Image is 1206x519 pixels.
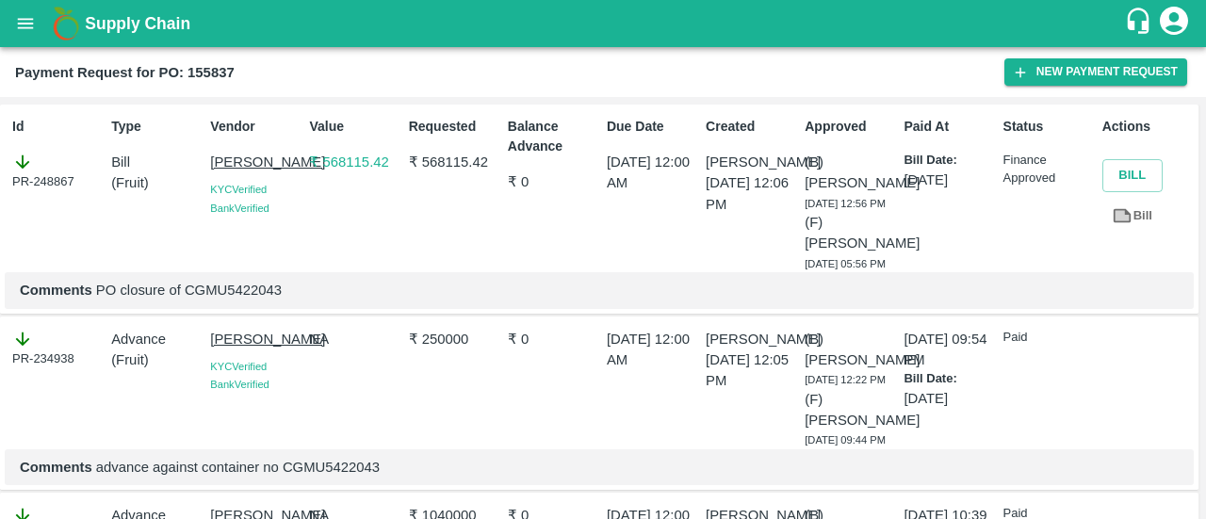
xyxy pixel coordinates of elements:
[706,172,797,215] p: [DATE] 12:06 PM
[706,349,797,392] p: [DATE] 12:05 PM
[607,152,698,194] p: [DATE] 12:00 AM
[1003,329,1095,347] p: Paid
[904,329,995,371] p: [DATE] 09:54 PM
[210,203,269,214] span: Bank Verified
[1157,4,1191,43] div: account of current user
[210,329,301,349] p: [PERSON_NAME]
[111,152,203,172] p: Bill
[309,152,400,172] p: ₹ 568115.42
[111,329,203,349] p: Advance
[111,117,203,137] p: Type
[210,152,301,172] p: [PERSON_NAME]
[20,280,1179,300] p: PO closure of CGMU5422043
[210,379,269,390] span: Bank Verified
[20,457,1179,478] p: advance against container no CGMU5422043
[309,329,400,349] p: NA
[20,283,92,298] b: Comments
[409,117,500,137] p: Requested
[805,374,886,385] span: [DATE] 12:22 PM
[1124,7,1157,41] div: customer-support
[706,117,797,137] p: Created
[805,152,896,194] p: (B) [PERSON_NAME]
[904,170,995,190] p: [DATE]
[1102,200,1163,233] a: Bill
[904,370,995,388] p: Bill Date:
[47,5,85,42] img: logo
[12,152,104,191] div: PR-248867
[508,117,599,156] p: Balance Advance
[409,329,500,349] p: ₹ 250000
[508,171,599,192] p: ₹ 0
[805,117,896,137] p: Approved
[1102,159,1163,192] button: Bill
[111,349,203,370] p: ( Fruit )
[1004,58,1187,86] button: New Payment Request
[706,329,797,349] p: [PERSON_NAME]
[20,460,92,475] b: Comments
[210,117,301,137] p: Vendor
[904,388,995,409] p: [DATE]
[805,329,896,371] p: (B) [PERSON_NAME]
[706,152,797,172] p: [PERSON_NAME]
[309,117,400,137] p: Value
[904,152,995,170] p: Bill Date:
[805,258,886,269] span: [DATE] 05:56 PM
[85,14,190,33] b: Supply Chain
[805,389,896,431] p: (F) [PERSON_NAME]
[805,434,886,446] span: [DATE] 09:44 PM
[4,2,47,45] button: open drawer
[1102,117,1194,137] p: Actions
[85,10,1124,37] a: Supply Chain
[508,329,599,349] p: ₹ 0
[1003,152,1095,187] p: Finance Approved
[805,212,896,254] p: (F) [PERSON_NAME]
[12,117,104,137] p: Id
[210,361,267,372] span: KYC Verified
[904,117,995,137] p: Paid At
[607,329,698,371] p: [DATE] 12:00 AM
[12,329,104,368] div: PR-234938
[1003,117,1095,137] p: Status
[805,198,886,209] span: [DATE] 12:56 PM
[409,152,500,172] p: ₹ 568115.42
[607,117,698,137] p: Due Date
[111,172,203,193] p: ( Fruit )
[15,65,235,80] b: Payment Request for PO: 155837
[210,184,267,195] span: KYC Verified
